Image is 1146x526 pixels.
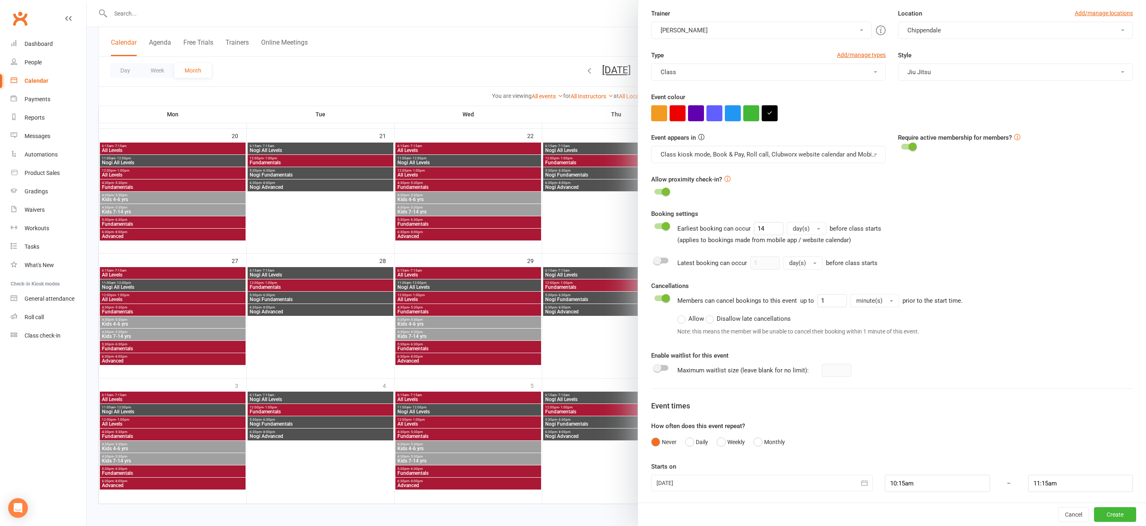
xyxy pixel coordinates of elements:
a: Add/manage locations [1075,9,1133,18]
button: Class kiosk mode, Book & Pay, Roll call, Clubworx website calendar and Mobile app [651,146,886,163]
div: up to [800,294,899,307]
label: Booking settings [651,209,698,219]
button: Chippendale [898,22,1133,39]
label: Starts on [651,462,676,472]
a: Gradings [11,182,86,201]
div: Class check-in [25,332,61,339]
span: minute(s) [856,297,882,304]
span: day(s) [793,225,810,232]
label: Event colour [651,92,685,102]
div: – [990,475,1029,492]
span: before class starts [826,259,878,267]
label: Enable waitlist for this event [651,351,729,360]
a: Product Sales [11,164,86,182]
a: Calendar [11,72,86,90]
div: Maximum waitlist size (leave blank for no limit): [677,365,809,375]
a: Reports [11,109,86,127]
div: Messages [25,133,50,139]
label: Require active membership for members? [898,134,1012,141]
div: Calendar [25,77,48,84]
button: minute(s) [850,294,899,307]
button: Class [651,63,886,81]
div: Open Intercom Messenger [8,498,28,518]
div: Tasks [25,243,39,250]
div: Payments [25,96,50,102]
label: Cancellations [651,281,689,291]
button: [PERSON_NAME] [651,22,872,39]
a: Add/manage types [837,50,886,59]
div: Members can cancel bookings to this event [677,294,963,339]
a: General attendance kiosk mode [11,290,86,308]
div: Latest booking can occur [677,256,878,270]
div: People [25,59,42,66]
label: Trainer [651,9,670,18]
button: Daily [685,434,708,450]
div: Gradings [25,188,48,195]
div: Reports [25,114,45,121]
button: Weekly [717,434,745,450]
div: Note: this means the member will be unable to cancel their booking within 1 minute of this event. [677,327,963,336]
button: Cancel [1058,507,1089,522]
button: Monthly [753,434,785,450]
button: Never [651,434,677,450]
div: Roll call [25,314,44,320]
div: Automations [25,151,58,158]
a: Roll call [11,308,86,326]
span: prior to the start time. [902,297,963,304]
a: What's New [11,256,86,274]
div: Workouts [25,225,49,231]
label: Allow proximity check-in? [651,175,722,184]
button: day(s) [787,222,826,235]
label: Type [651,50,664,60]
a: Tasks [11,238,86,256]
a: Dashboard [11,35,86,53]
span: day(s) [789,259,806,267]
a: Payments [11,90,86,109]
div: What's New [25,262,54,268]
label: How often does this event repeat? [651,421,745,431]
a: Clubworx [10,8,30,29]
button: Jiu Jitsu [898,63,1133,81]
button: day(s) [783,256,823,270]
label: Location [898,9,922,18]
a: Messages [11,127,86,145]
label: Disallow late cancellations [706,314,791,324]
label: Style [898,50,911,60]
div: General attendance [25,295,74,302]
a: Class kiosk mode [11,326,86,345]
a: Automations [11,145,86,164]
div: Waivers [25,206,45,213]
button: Create [1094,507,1136,522]
a: Waivers [11,201,86,219]
a: Workouts [11,219,86,238]
span: Chippendale [907,27,941,34]
div: Earliest booking can occur [677,222,881,245]
a: People [11,53,86,72]
div: Event times [651,400,1133,412]
div: Dashboard [25,41,53,47]
label: Allow [677,314,704,324]
label: Event appears in [651,133,696,143]
div: Product Sales [25,170,60,176]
